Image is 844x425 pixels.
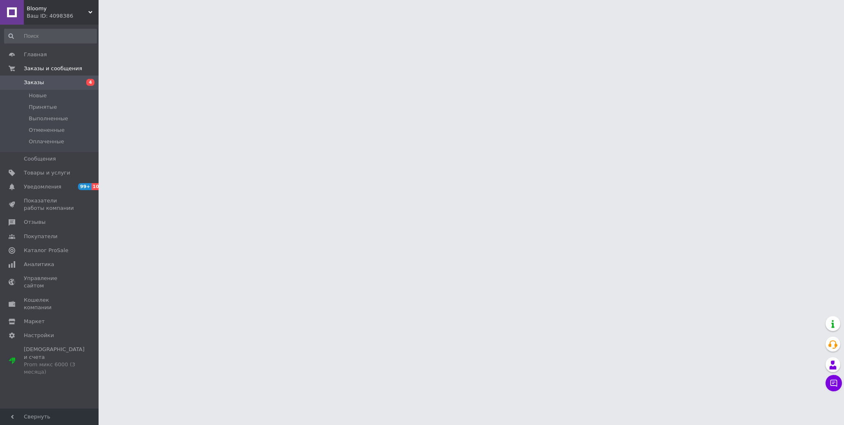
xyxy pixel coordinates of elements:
[24,318,45,325] span: Маркет
[24,218,46,226] span: Отзывы
[86,79,94,86] span: 4
[24,233,57,240] span: Покупатели
[29,115,68,122] span: Выполненные
[24,332,54,339] span: Настройки
[92,183,101,190] span: 10
[24,51,47,58] span: Главная
[29,126,64,134] span: Отмененные
[24,79,44,86] span: Заказы
[4,29,97,44] input: Поиск
[24,169,70,177] span: Товары и услуги
[24,155,56,163] span: Сообщения
[29,103,57,111] span: Принятые
[29,138,64,145] span: Оплаченные
[29,92,47,99] span: Новые
[24,183,61,191] span: Уведомления
[24,361,85,376] div: Prom микс 6000 (3 месяца)
[24,346,85,376] span: [DEMOGRAPHIC_DATA] и счета
[27,12,99,20] div: Ваш ID: 4098386
[24,296,76,311] span: Кошелек компании
[24,65,82,72] span: Заказы и сообщения
[24,247,68,254] span: Каталог ProSale
[24,275,76,289] span: Управление сайтом
[24,261,54,268] span: Аналитика
[27,5,88,12] span: Bloomy
[78,183,92,190] span: 99+
[24,197,76,212] span: Показатели работы компании
[826,375,842,391] button: Чат с покупателем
